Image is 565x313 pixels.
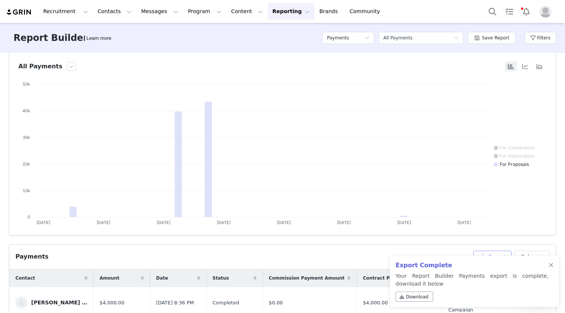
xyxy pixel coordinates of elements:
span: Date [156,275,168,281]
i: icon: down [365,36,370,41]
button: Filters [525,32,556,44]
text: 10k [23,188,30,193]
h2: Export Complete [396,261,548,270]
text: [DATE] [36,220,50,225]
text: [DATE] [217,220,231,225]
h5: Payments [327,32,349,44]
a: Tasks [501,3,518,20]
text: 40k [23,108,30,113]
div: [PERSON_NAME] Manifest Management [31,299,88,305]
i: icon: down [454,36,459,41]
button: Content [227,3,267,20]
span: Commission Payment Amount [269,275,345,281]
span: Status [213,275,229,281]
span: $4,000.00 [100,299,124,307]
h3: Report Builder [14,31,88,45]
text: For Deliverables [500,153,535,159]
text: [DATE] [457,220,471,225]
text: 0 [27,214,30,220]
button: Program [183,3,226,20]
button: Profile [535,6,559,18]
span: $0.00 [269,299,283,307]
span: Contact [15,275,35,281]
button: Export [473,251,512,263]
span: Download [406,293,429,300]
button: Reporting [268,3,314,20]
text: 20k [23,161,30,167]
button: Columns [515,251,550,263]
a: Brands [315,3,344,20]
a: Download [396,292,433,302]
text: 30k [23,135,30,140]
text: 50k [23,81,30,87]
img: placeholder-profile.jpg [539,6,551,18]
text: [DATE] [157,220,171,225]
text: For Conversions [500,145,535,150]
img: 492dabbe-6437-47cc-9092-fdf69e188c52--s.jpg [15,296,27,308]
span: [DATE] 8:36 PM [156,299,194,307]
text: [DATE] [397,220,411,225]
span: $4,000.00 [363,299,388,307]
button: Notifications [518,3,535,20]
div: Tooltip anchor [85,35,113,42]
span: Completed [213,299,239,307]
button: Contacts [93,3,136,20]
text: [DATE] [277,220,291,225]
p: Your Report Builder Payments export is complete, download it below [396,272,548,305]
h3: All Payments [18,62,62,71]
div: All Payments [383,32,412,44]
div: Payments [15,252,48,261]
a: [PERSON_NAME] Manifest Management [15,296,88,308]
img: grin logo [6,9,32,16]
button: Messages [137,3,183,20]
span: Contract Payment Amount [363,275,430,281]
text: [DATE] [337,220,351,225]
a: Community [345,3,388,20]
button: Save Report [468,32,515,44]
button: Search [484,3,501,20]
button: Recruitment [39,3,93,20]
text: [DATE] [97,220,110,225]
text: For Proposals [500,161,529,167]
span: Amount [100,275,119,281]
